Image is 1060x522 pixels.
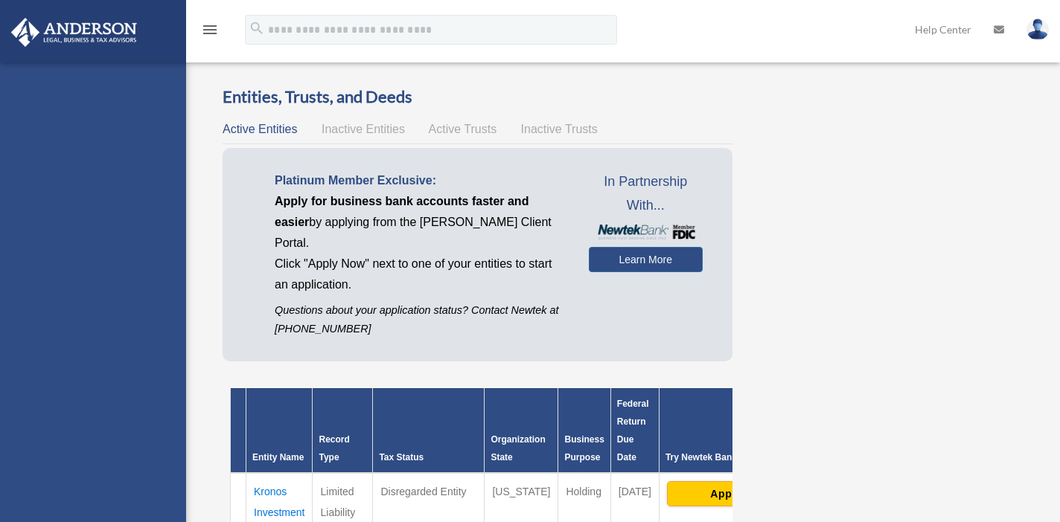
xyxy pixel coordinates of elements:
[7,18,141,47] img: Anderson Advisors Platinum Portal
[1027,19,1049,40] img: User Pic
[275,191,566,254] p: by applying from the [PERSON_NAME] Client Portal.
[201,26,219,39] a: menu
[373,388,485,473] th: Tax Status
[589,247,703,272] a: Learn More
[665,448,814,466] div: Try Newtek Bank
[429,123,497,135] span: Active Trusts
[610,388,659,473] th: Federal Return Due Date
[249,20,265,36] i: search
[485,388,558,473] th: Organization State
[223,123,297,135] span: Active Entities
[246,388,313,473] th: Entity Name
[313,388,373,473] th: Record Type
[223,86,732,109] h3: Entities, Trusts, and Deeds
[667,481,812,506] button: Apply Now
[596,225,695,239] img: NewtekBankLogoSM.png
[322,123,405,135] span: Inactive Entities
[275,301,566,338] p: Questions about your application status? Contact Newtek at [PHONE_NUMBER]
[558,388,610,473] th: Business Purpose
[275,195,529,228] span: Apply for business bank accounts faster and easier
[275,170,566,191] p: Platinum Member Exclusive:
[589,170,703,217] span: In Partnership With...
[201,21,219,39] i: menu
[275,254,566,295] p: Click "Apply Now" next to one of your entities to start an application.
[521,123,598,135] span: Inactive Trusts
